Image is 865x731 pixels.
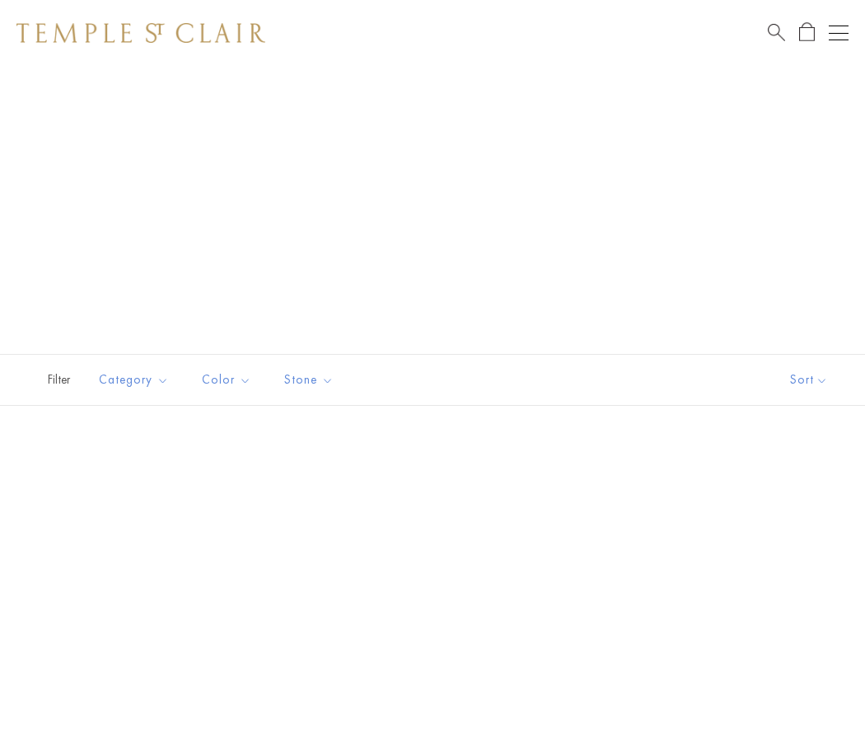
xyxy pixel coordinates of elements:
[16,23,265,43] img: Temple St. Clair
[753,355,865,405] button: Show sort by
[768,22,785,43] a: Search
[799,22,815,43] a: Open Shopping Bag
[86,361,181,398] button: Category
[189,361,264,398] button: Color
[91,370,181,390] span: Category
[829,23,849,43] button: Open navigation
[194,370,264,390] span: Color
[276,370,346,390] span: Stone
[272,361,346,398] button: Stone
